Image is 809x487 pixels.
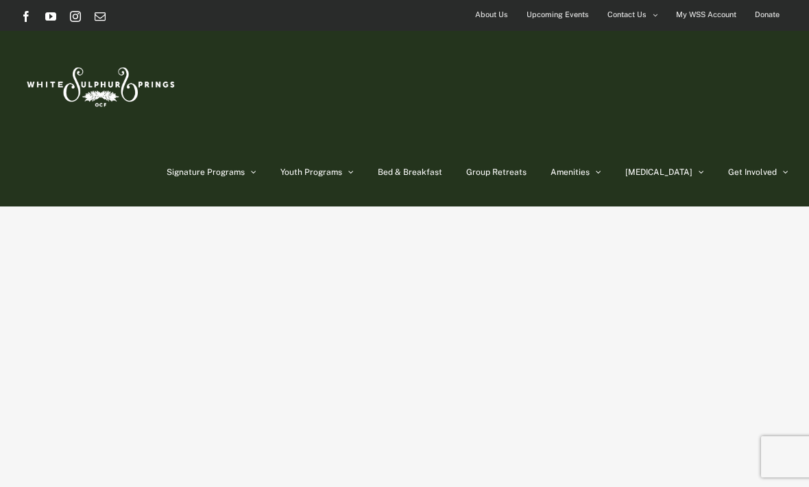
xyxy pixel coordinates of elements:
a: Instagram [70,11,81,22]
a: [MEDICAL_DATA] [625,138,704,206]
img: White Sulphur Springs Logo [21,52,178,117]
span: Upcoming Events [527,5,589,25]
span: Contact Us [607,5,647,25]
span: Youth Programs [280,168,342,176]
a: Email [95,11,106,22]
span: Group Retreats [466,168,527,176]
span: About Us [475,5,508,25]
span: My WSS Account [676,5,736,25]
span: [MEDICAL_DATA] [625,168,692,176]
a: Get Involved [728,138,788,206]
a: YouTube [45,11,56,22]
span: Amenities [551,168,590,176]
span: Donate [755,5,780,25]
span: Bed & Breakfast [378,168,442,176]
a: Group Retreats [466,138,527,206]
a: Youth Programs [280,138,354,206]
nav: Main Menu [167,138,788,206]
span: Signature Programs [167,168,245,176]
span: Get Involved [728,168,777,176]
a: Amenities [551,138,601,206]
a: Signature Programs [167,138,256,206]
a: Facebook [21,11,32,22]
a: Bed & Breakfast [378,138,442,206]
